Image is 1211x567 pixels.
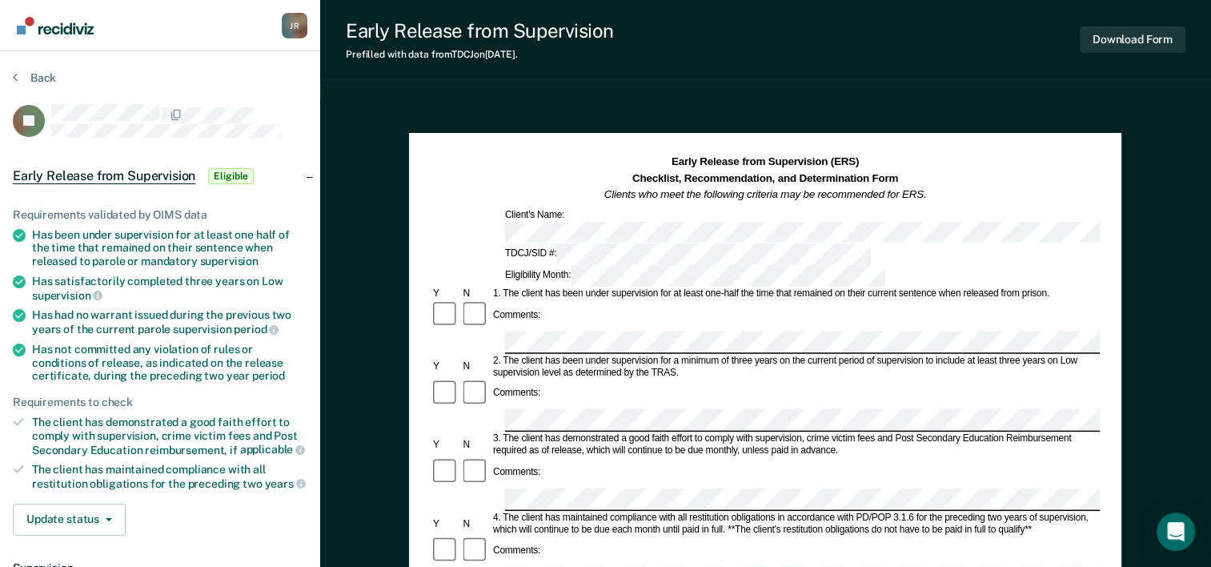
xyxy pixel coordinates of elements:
div: Prefilled with data from TDCJ on [DATE] . [346,49,614,60]
em: Clients who meet the following criteria may be recommended for ERS. [604,188,927,200]
div: Y [431,439,460,451]
div: Comments: [491,545,543,557]
div: 2. The client has been under supervision for a minimum of three years on the current period of su... [491,355,1100,379]
span: years [265,477,306,490]
button: Back [13,70,56,85]
div: TDCJ/SID #: [503,244,873,266]
div: Eligibility Month: [503,265,888,287]
span: supervision [32,289,102,302]
span: supervision [200,255,259,267]
button: Download Form [1080,26,1185,53]
span: period [234,323,279,336]
button: Profile dropdown button [282,13,307,38]
div: J R [282,13,307,38]
strong: Early Release from Supervision (ERS) [672,156,859,168]
div: 4. The client has maintained compliance with all restitution obligations in accordance with PD/PO... [491,512,1100,536]
div: Y [431,360,460,372]
div: Comments: [491,309,543,321]
span: Eligible [208,168,254,184]
div: Requirements to check [13,396,307,409]
div: N [461,518,491,530]
button: Update status [13,504,126,536]
div: N [461,288,491,300]
span: applicable [240,443,305,456]
div: Y [431,288,460,300]
div: N [461,439,491,451]
span: Early Release from Supervision [13,168,195,184]
div: Comments: [491,466,543,478]
div: Has not committed any violation of rules or conditions of release, as indicated on the release ce... [32,343,307,383]
div: 1. The client has been under supervision for at least one-half the time that remained on their cu... [491,288,1100,300]
span: period [252,369,285,382]
div: The client has maintained compliance with all restitution obligations for the preceding two [32,463,307,490]
div: The client has demonstrated a good faith effort to comply with supervision, crime victim fees and... [32,416,307,456]
img: Recidiviz [17,17,94,34]
div: Requirements validated by OIMS data [13,208,307,222]
div: Early Release from Supervision [346,19,614,42]
div: Y [431,518,460,530]
strong: Checklist, Recommendation, and Determination Form [632,172,898,184]
div: N [461,360,491,372]
div: Open Intercom Messenger [1157,513,1195,551]
div: Has satisfactorily completed three years on Low [32,275,307,302]
div: Comments: [491,388,543,400]
div: Has been under supervision for at least one half of the time that remained on their sentence when... [32,228,307,268]
div: Has had no warrant issued during the previous two years of the current parole supervision [32,308,307,336]
div: 3. The client has demonstrated a good faith effort to comply with supervision, crime victim fees ... [491,433,1100,457]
